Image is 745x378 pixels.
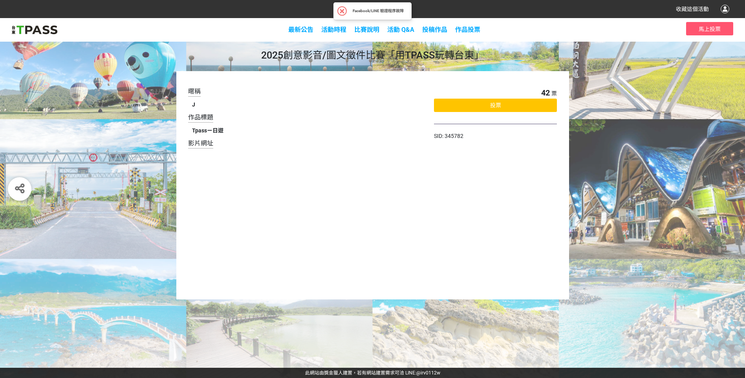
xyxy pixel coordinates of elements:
[551,90,557,97] span: 票
[188,88,201,95] span: 暱稱
[699,26,721,32] span: 馬上投票
[305,370,395,376] a: 此網站由獎金獵人建置，若有網站建置需求
[192,127,419,135] div: Tpassㄧ日遊
[387,26,414,33] a: 活動 Q&A
[490,102,501,108] span: 投票
[12,24,57,36] img: 2025創意影音/圖文徵件比賽「用TPASS玩轉台東」
[422,26,447,33] span: 投稿作品
[261,50,484,61] span: 2025創意影音/圖文徵件比賽「用TPASS玩轉台東」
[416,370,440,376] a: @irv0112w
[192,101,419,109] div: J
[676,6,709,12] span: 收藏這個活動
[288,26,313,33] a: 最新公告
[455,26,480,33] span: 作品投票
[434,133,463,139] span: SID: 345782
[541,88,550,97] span: 42
[321,26,346,33] a: 活動時程
[305,370,440,376] span: 可洽 LINE:
[354,26,379,33] a: 比賽說明
[686,22,733,35] button: 馬上投票
[188,139,213,147] span: 影片網址
[188,114,213,121] span: 作品標題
